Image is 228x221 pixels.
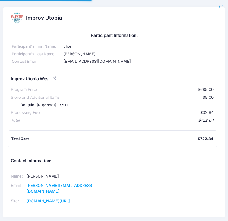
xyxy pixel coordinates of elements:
[198,136,213,142] div: $722.84
[25,171,107,181] td: [PERSON_NAME]
[11,117,20,123] div: Total
[11,158,217,163] h5: Contact Information:
[11,181,25,196] td: Email:
[198,87,214,92] span: $685.00
[11,171,25,181] td: Name:
[62,43,217,49] div: Elior
[37,103,56,107] small: (Quantity: 1)
[8,102,216,108] div: Donation
[11,196,25,206] td: Site:
[40,110,214,115] div: $32.84
[62,59,217,64] div: [EMAIL_ADDRESS][DOMAIN_NAME]
[62,51,217,57] div: [PERSON_NAME]
[11,136,198,142] div: Total Cost
[11,43,62,49] div: Participant's First Name:
[11,110,40,115] div: Processing Fee
[11,33,217,38] h5: Participant Information:
[27,183,93,194] a: [PERSON_NAME][EMAIL_ADDRESS][DOMAIN_NAME]
[20,117,214,123] div: $722.84
[26,14,62,21] h2: Improv Utopia
[53,76,57,81] a: View Registration Details
[27,199,70,203] a: [DOMAIN_NAME][URL]
[60,103,69,107] small: $5.00
[60,94,214,100] div: $5.00
[11,76,50,82] h5: Improv Utopia West
[11,94,60,100] div: Store and Additional Items
[11,51,62,57] div: Participant's Last Name:
[11,87,37,92] div: Program Price
[11,59,62,64] div: Contact Email:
